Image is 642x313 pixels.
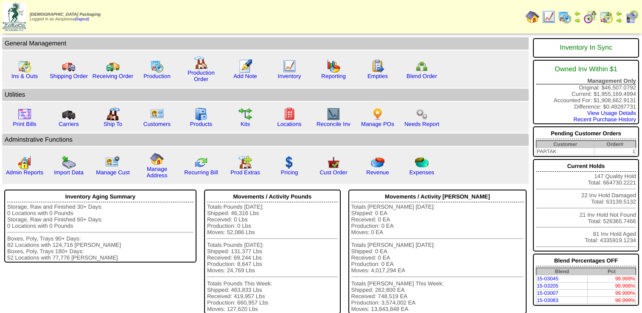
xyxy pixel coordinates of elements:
[7,204,193,261] div: Storage, Raw and Finished 30+ Days: 0 Locations with 0 Pounds Storage, Raw and Finished 60+ Days:...
[54,169,84,176] a: Import Data
[207,204,338,312] div: Totals Pounds [DATE]: Shipped: 46,316 Lbs Received: 0 Lbs Production: 0 Lbs Moves: 52,086 Lbs Tot...
[588,268,636,275] th: Pct
[281,169,298,176] a: Pricing
[536,148,594,155] td: PARTAK
[533,159,639,252] div: 147 Quality Hold Total: 664730.2221 22 Inv Hold Damaged Total: 63139.5132 21 Inv Hold Not Found T...
[536,78,636,84] div: Management Only
[351,191,524,202] div: Movements / Activity [PERSON_NAME]
[537,283,558,289] a: 15-03205
[526,10,539,24] img: home.gif
[536,161,636,172] div: Current Holds
[7,191,193,202] div: Inventory Aging Summary
[415,59,429,73] img: network.png
[574,10,581,17] img: arrowleft.gif
[587,110,636,116] a: View Usage Details
[59,121,78,127] a: Carriers
[278,73,301,79] a: Inventory
[367,73,388,79] a: Empties
[106,107,120,121] img: factory2.gif
[207,191,338,202] div: Movements / Activity Pounds
[93,73,133,79] a: Receiving Order
[351,204,524,312] div: Totals [PERSON_NAME] [DATE]: Shipped: 0 EA Received: 0 EA Production: 0 EA Moves: 0 EA Totals [PE...
[371,156,384,169] img: pie_chart.png
[3,3,26,31] img: zoroco-logo-small.webp
[62,59,76,73] img: truck.gif
[104,121,122,127] a: Ship To
[62,107,76,121] img: truck3.gif
[536,61,636,78] div: Owned Inv Within $1
[2,89,529,101] td: Utilities
[238,107,252,121] img: workflow.gif
[11,73,38,79] a: Ins & Outs
[238,59,252,73] img: orders.gif
[194,156,208,169] img: reconcile.gif
[407,73,437,79] a: Blend Order
[371,107,384,121] img: po.png
[415,107,429,121] img: workflow.png
[536,268,588,275] th: Blend
[188,70,215,82] a: Production Order
[283,59,296,73] img: line_graph.gif
[184,169,218,176] a: Recurring Bill
[30,12,101,17] span: [DEMOGRAPHIC_DATA] Packaging
[150,107,164,121] img: customers.gif
[143,73,171,79] a: Production
[150,152,164,166] img: home.gif
[30,12,101,22] span: Logged in as Aespinosa
[2,37,529,50] td: General Management
[537,290,558,296] a: 15-03007
[327,156,340,169] img: cust_order.png
[588,275,636,282] td: 99.999%
[536,128,636,139] div: Pending Customer Orders
[404,121,439,127] a: Needs Report
[588,282,636,290] td: 99.998%
[190,121,213,127] a: Products
[600,10,613,24] img: calendarinout.gif
[537,276,558,282] a: 15-03045
[233,73,257,79] a: Add Note
[143,121,171,127] a: Customers
[588,297,636,304] td: 99.999%
[321,73,346,79] a: Reporting
[150,59,164,73] img: calendarprod.gif
[327,107,340,121] img: line_graph2.gif
[616,10,622,17] img: arrowleft.gif
[371,59,384,73] img: workorder.gif
[536,141,594,148] th: Customer
[241,121,250,127] a: Kits
[238,156,252,169] img: prodextras.gif
[542,10,555,24] img: line_graph.gif
[409,169,435,176] a: Expenses
[194,56,208,70] img: factory.gif
[625,10,639,24] img: calendarcustomer.gif
[536,255,636,266] div: Blend Percentages OFF
[616,17,622,24] img: arrowright.gif
[327,59,340,73] img: graph.gif
[13,121,36,127] a: Print Bills
[18,59,31,73] img: calendarinout.gif
[2,134,529,146] td: Adminstrative Functions
[194,107,208,121] img: cabinet.gif
[536,40,636,56] div: Inventory In Sync
[594,141,636,148] th: Order#
[533,60,639,124] div: Original: $46,507.0792 Current: $1,955,169.4994 Accounted For: $1,908,662.9131 Difference: $0.492...
[18,156,31,169] img: graph2.png
[147,166,168,179] a: Manage Address
[283,107,296,121] img: locations.gif
[50,73,88,79] a: Shipping Order
[583,10,597,24] img: calendarblend.gif
[105,156,121,169] img: managecust.png
[75,17,89,22] a: (logout)
[366,169,389,176] a: Revenue
[317,121,350,127] a: Reconcile Inv
[230,169,260,176] a: Prod Extras
[588,290,636,297] td: 99.999%
[574,116,636,123] a: Recent Purchase History
[283,156,296,169] img: dollar.gif
[574,17,581,24] img: arrowright.gif
[361,121,394,127] a: Manage POs
[415,156,429,169] img: pie_chart2.png
[96,169,129,176] a: Manage Cust
[18,107,31,121] img: invoice2.gif
[320,169,347,176] a: Cust Order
